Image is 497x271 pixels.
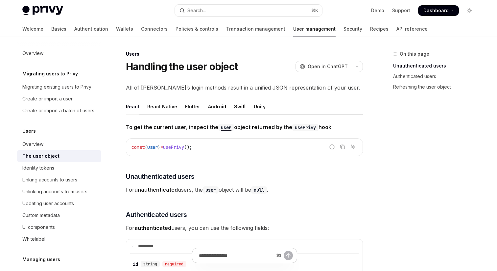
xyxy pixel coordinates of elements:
[392,7,410,14] a: Support
[226,21,285,37] a: Transaction management
[17,162,101,174] a: Identity tokens
[176,21,218,37] a: Policies & controls
[251,186,267,194] code: null
[22,49,43,57] div: Overview
[126,172,195,181] span: Unauthenticated users
[185,99,200,114] div: Flutter
[17,174,101,186] a: Linking accounts to users
[22,70,78,78] h5: Migrating users to Privy
[74,21,108,37] a: Authentication
[22,223,55,231] div: UI components
[370,21,389,37] a: Recipes
[17,138,101,150] a: Overview
[393,82,480,92] a: Refreshing the user object
[17,150,101,162] a: The user object
[22,256,60,263] h5: Managing users
[203,186,219,193] a: user
[17,198,101,209] a: Updating user accounts
[126,210,187,219] span: Authenticated users
[308,63,348,70] span: Open in ChatGPT
[141,21,168,37] a: Connectors
[158,144,160,150] span: }
[126,223,363,232] span: For users, you can use the following fields:
[284,251,293,260] button: Send message
[126,99,139,114] div: React
[343,21,362,37] a: Security
[218,124,234,130] a: user
[17,233,101,245] a: Whitelabel
[254,99,266,114] div: Unity
[208,99,226,114] div: Android
[134,225,171,231] strong: authenticated
[126,83,363,92] span: All of [PERSON_NAME]’s login methods result in a unified JSON representation of your user.
[22,211,60,219] div: Custom metadata
[22,235,45,243] div: Whitelabel
[338,143,347,151] button: Copy the contents from the code block
[116,21,133,37] a: Wallets
[126,61,238,72] h1: Handling the user object
[51,21,66,37] a: Basics
[147,99,177,114] div: React Native
[292,124,319,131] code: usePrivy
[22,200,74,207] div: Updating user accounts
[349,143,357,151] button: Ask AI
[396,21,428,37] a: API reference
[22,176,77,184] div: Linking accounts to users
[147,144,158,150] span: user
[22,152,59,160] div: The user object
[175,5,322,16] button: Open search
[160,144,163,150] span: =
[464,5,475,16] button: Toggle dark mode
[311,8,318,13] span: ⌘ K
[184,144,192,150] span: ();
[134,186,178,193] strong: unauthenticated
[22,140,43,148] div: Overview
[17,186,101,198] a: Unlinking accounts from users
[22,107,94,115] div: Create or import a batch of users
[22,188,87,196] div: Unlinking accounts from users
[22,164,54,172] div: Identity tokens
[371,7,384,14] a: Demo
[163,144,184,150] span: usePrivy
[423,7,449,14] span: Dashboard
[22,83,91,91] div: Migrating existing users to Privy
[393,61,480,71] a: Unauthenticated users
[293,21,336,37] a: User management
[17,81,101,93] a: Migrating existing users to Privy
[131,144,145,150] span: const
[199,248,273,263] input: Ask a question...
[17,47,101,59] a: Overview
[187,7,206,14] div: Search...
[418,5,459,16] a: Dashboard
[22,21,43,37] a: Welcome
[17,221,101,233] a: UI components
[393,71,480,82] a: Authenticated users
[17,93,101,105] a: Create or import a user
[126,51,363,57] div: Users
[328,143,336,151] button: Report incorrect code
[234,99,246,114] div: Swift
[126,124,333,130] strong: To get the current user, inspect the object returned by the hook:
[22,127,36,135] h5: Users
[17,209,101,221] a: Custom metadata
[22,6,63,15] img: light logo
[296,61,352,72] button: Open in ChatGPT
[17,105,101,117] a: Create or import a batch of users
[218,124,234,131] code: user
[126,185,363,194] span: For users, the object will be .
[22,95,73,103] div: Create or import a user
[400,50,429,58] span: On this page
[145,144,147,150] span: {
